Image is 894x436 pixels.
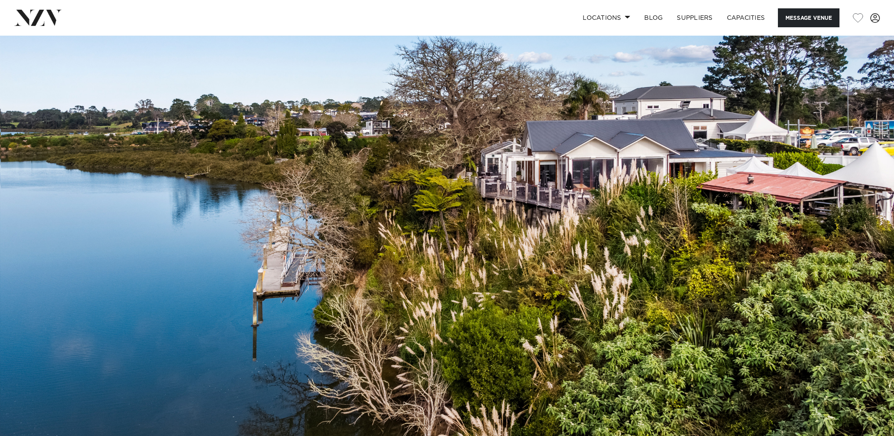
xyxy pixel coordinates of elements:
a: BLOG [637,8,670,27]
a: Locations [576,8,637,27]
a: SUPPLIERS [670,8,719,27]
img: nzv-logo.png [14,10,62,26]
button: Message Venue [778,8,839,27]
a: Capacities [720,8,772,27]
